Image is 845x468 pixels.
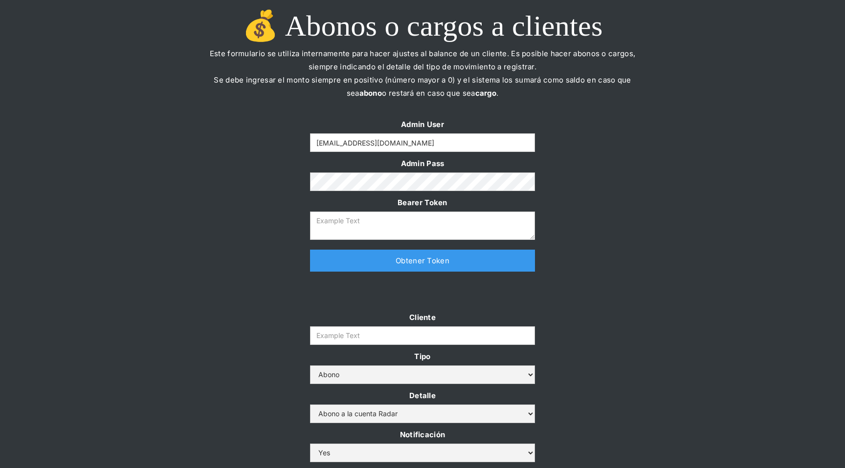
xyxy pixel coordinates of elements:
[310,350,535,363] label: Tipo
[310,389,535,402] label: Detalle
[310,118,535,240] form: Form
[202,47,643,113] p: Este formulario se utiliza internamente para hacer ajustes al balance de un cliente. Es posible h...
[310,157,535,170] label: Admin Pass
[310,326,535,345] input: Example Text
[310,250,535,272] a: Obtener Token
[310,133,535,152] input: Example Text
[475,88,497,98] strong: cargo
[202,10,643,42] h1: 💰 Abonos o cargos a clientes
[310,118,535,131] label: Admin User
[310,311,535,324] label: Cliente
[359,88,382,98] strong: abono
[310,196,535,209] label: Bearer Token
[310,428,535,441] label: Notificación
